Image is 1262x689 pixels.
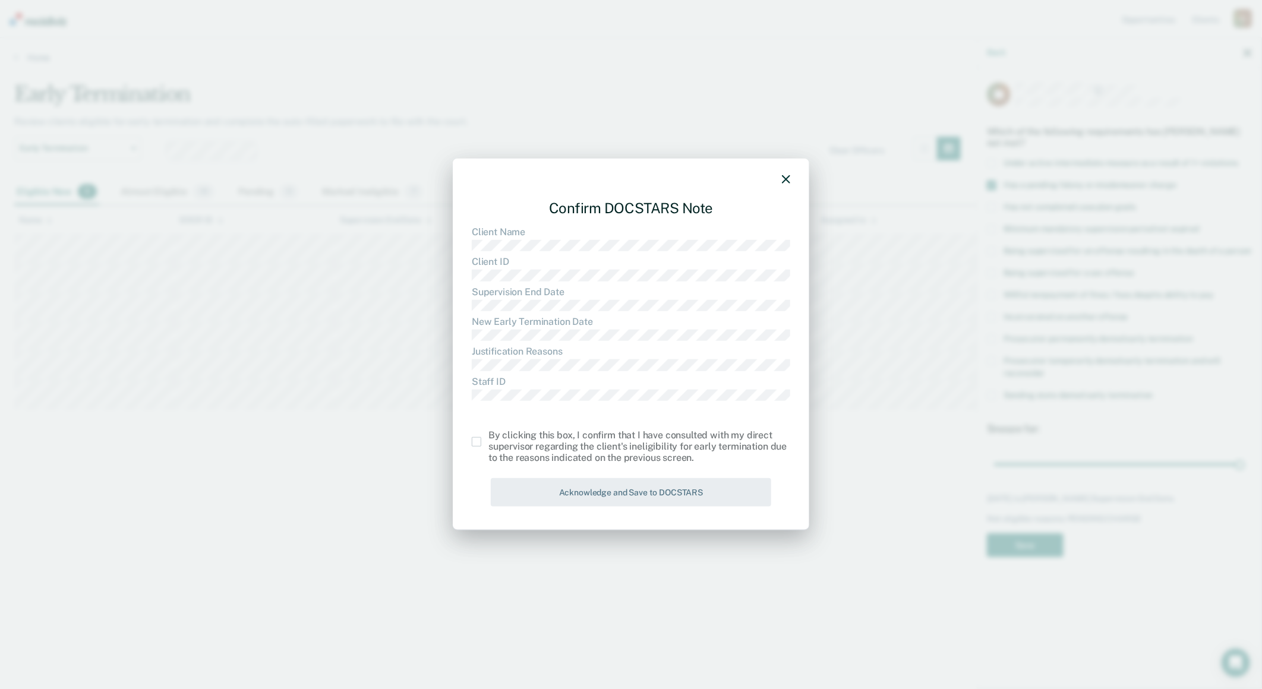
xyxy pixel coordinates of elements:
div: By clicking this box, I confirm that I have consulted with my direct supervisor regarding the cli... [488,429,790,464]
dt: Justification Reasons [472,346,790,357]
dt: Client ID [472,256,790,267]
dt: Client Name [472,226,790,238]
div: Confirm DOCSTARS Note [472,190,790,226]
dt: New Early Termination Date [472,316,790,327]
dt: Staff ID [472,375,790,387]
dt: Supervision End Date [472,286,790,297]
button: Acknowledge and Save to DOCSTARS [491,478,771,507]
